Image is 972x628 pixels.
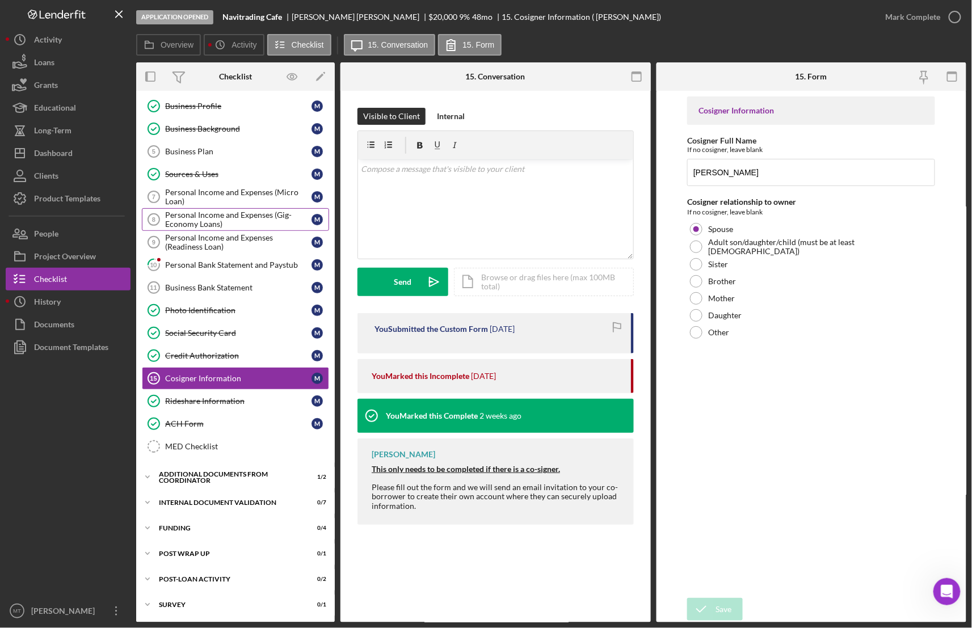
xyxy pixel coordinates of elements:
[874,6,966,28] button: Mark Complete
[437,108,465,125] div: Internal
[152,216,155,223] tspan: 8
[306,474,326,481] div: 1 / 2
[312,305,323,316] div: M
[292,40,324,49] label: Checklist
[312,146,323,157] div: M
[687,145,935,154] div: If no cosigner, leave blank
[6,51,131,74] a: Loans
[165,374,312,383] div: Cosigner Information
[34,313,74,339] div: Documents
[6,245,131,268] button: Project Overview
[6,290,131,313] button: History
[142,276,329,299] a: 11Business Bank Statement M
[462,40,494,49] label: 15. Form
[159,499,298,506] div: Internal Document Validation
[136,10,213,24] div: Application Opened
[34,336,108,361] div: Document Templates
[204,34,264,56] button: Activity
[6,142,131,165] button: Dashboard
[6,187,131,210] button: Product Templates
[165,397,312,406] div: Rideshare Information
[142,344,329,367] a: Credit Authorization M
[490,324,515,334] time: 2025-09-16 13:33
[466,72,525,81] div: 15. Conversation
[472,12,493,22] div: 48 mo
[165,210,312,229] div: Personal Income and Expenses (Gig-Economy Loans)
[6,165,131,187] a: Clients
[375,324,488,334] div: You Submitted the Custom Form
[312,237,323,248] div: M
[471,372,496,381] time: 2025-09-16 13:33
[312,259,323,271] div: M
[708,311,742,320] label: Daughter
[357,108,426,125] button: Visible to Client
[165,260,312,269] div: Personal Bank Statement and Paystub
[161,40,193,49] label: Overview
[142,231,329,254] a: 9Personal Income and Expenses (Readiness Loan) M
[6,268,131,290] button: Checklist
[716,598,731,621] div: Save
[312,100,323,112] div: M
[312,395,323,407] div: M
[165,283,312,292] div: Business Bank Statement
[933,578,961,605] iframe: Intercom live chat
[708,328,729,337] label: Other
[152,148,155,155] tspan: 5
[159,601,298,608] div: Survey
[357,268,448,296] button: Send
[165,328,312,338] div: Social Security Card
[152,239,155,246] tspan: 9
[6,600,131,622] button: MT[PERSON_NAME]
[886,6,941,28] div: Mark Complete
[6,222,131,245] button: People
[687,598,743,621] button: Save
[438,34,502,56] button: 15. Form
[165,419,312,428] div: ACH Form
[159,471,298,484] div: Additional Documents from Coordinator
[306,525,326,532] div: 0 / 4
[6,313,131,336] button: Documents
[386,411,478,420] div: You Marked this Complete
[372,464,560,474] strong: This only needs to be completed if there is a co-signer.
[34,51,54,77] div: Loans
[34,28,62,54] div: Activity
[159,576,298,583] div: Post-Loan Activity
[152,193,155,200] tspan: 7
[312,350,323,361] div: M
[232,40,256,49] label: Activity
[13,608,21,614] text: MT
[159,550,298,557] div: Post Wrap Up
[479,411,521,420] time: 2025-09-11 19:16
[6,336,131,359] button: Document Templates
[142,435,329,458] a: MED Checklist
[6,28,131,51] button: Activity
[34,165,58,190] div: Clients
[312,214,323,225] div: M
[159,525,298,532] div: Funding
[219,72,252,81] div: Checklist
[460,12,470,22] div: 9 %
[165,442,329,451] div: MED Checklist
[687,197,935,206] div: Cosigner relationship to owner
[708,225,733,234] label: Spouse
[708,294,735,303] label: Mother
[6,119,131,142] button: Long-Term
[708,238,932,256] label: Adult son/daughter/child (must be at least [DEMOGRAPHIC_DATA])
[6,96,131,119] button: Educational
[34,245,96,271] div: Project Overview
[165,188,312,206] div: Personal Income and Expenses (Micro Loan)
[142,186,329,208] a: 7Personal Income and Expenses (Micro Loan) M
[372,450,435,459] div: [PERSON_NAME]
[6,74,131,96] button: Grants
[312,123,323,134] div: M
[34,187,100,213] div: Product Templates
[796,72,827,81] div: 15. Form
[312,418,323,429] div: M
[142,299,329,322] a: Photo Identification M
